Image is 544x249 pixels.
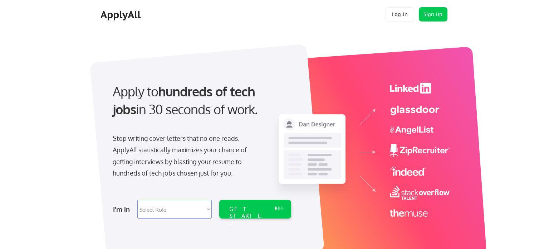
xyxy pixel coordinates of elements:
[386,7,414,21] button: Log In
[113,133,260,179] div: Stop writing cover letters that no one reads. ApplyAll statistically maximizes your chance of get...
[113,82,288,119] div: Apply to in 30 seconds of work.
[229,206,268,226] div: GET STARTED
[113,83,258,117] strong: hundreds of tech jobs
[101,9,143,21] div: ApplyAll
[113,203,133,215] div: I'm in
[419,7,447,21] button: Sign Up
